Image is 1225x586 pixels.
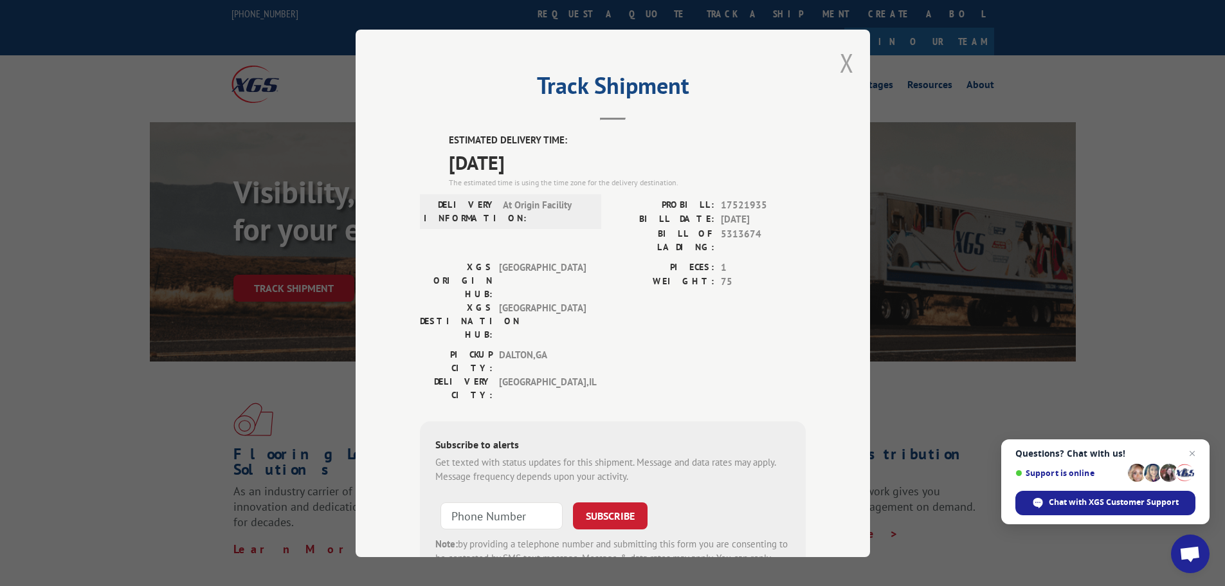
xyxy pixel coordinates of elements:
label: PROBILL: [613,197,714,212]
span: 75 [721,275,806,289]
span: [GEOGRAPHIC_DATA] , IL [499,374,586,401]
div: by providing a telephone number and submitting this form you are consenting to be contacted by SM... [435,536,790,580]
label: PIECES: [613,260,714,275]
span: [GEOGRAPHIC_DATA] [499,260,586,300]
label: DELIVERY CITY: [420,374,493,401]
label: PICKUP CITY: [420,347,493,374]
span: Close chat [1184,446,1200,461]
div: Get texted with status updates for this shipment. Message and data rates may apply. Message frequ... [435,455,790,484]
span: 5313674 [721,226,806,253]
h2: Track Shipment [420,77,806,101]
span: Questions? Chat with us! [1015,448,1195,459]
span: DALTON , GA [499,347,586,374]
span: Chat with XGS Customer Support [1049,497,1179,508]
span: [GEOGRAPHIC_DATA] [499,300,586,341]
button: Close modal [840,46,854,80]
div: The estimated time is using the time zone for the delivery destination. [449,176,806,188]
label: WEIGHT: [613,275,714,289]
button: SUBSCRIBE [573,502,648,529]
span: 1 [721,260,806,275]
span: [DATE] [449,147,806,176]
label: XGS ORIGIN HUB: [420,260,493,300]
div: Chat with XGS Customer Support [1015,491,1195,515]
label: XGS DESTINATION HUB: [420,300,493,341]
strong: Note: [435,537,458,549]
span: 17521935 [721,197,806,212]
span: At Origin Facility [503,197,590,224]
label: ESTIMATED DELIVERY TIME: [449,133,806,148]
div: Subscribe to alerts [435,436,790,455]
span: Support is online [1015,468,1123,478]
label: BILL OF LADING: [613,226,714,253]
label: BILL DATE: [613,212,714,227]
div: Open chat [1171,535,1210,573]
input: Phone Number [440,502,563,529]
span: [DATE] [721,212,806,227]
label: DELIVERY INFORMATION: [424,197,496,224]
